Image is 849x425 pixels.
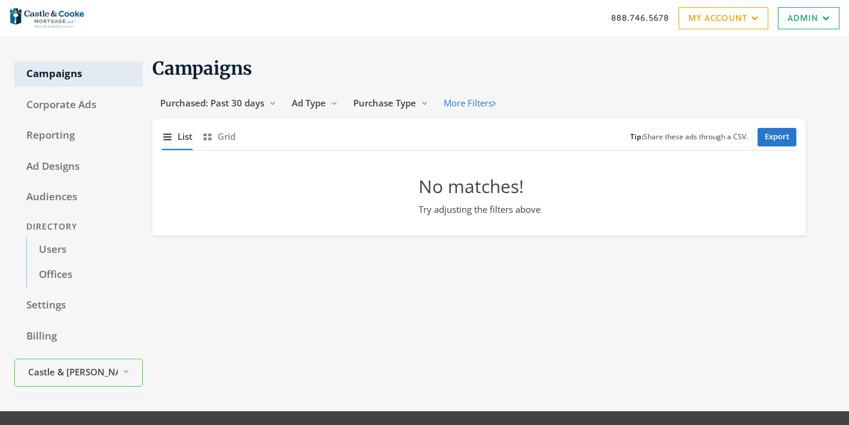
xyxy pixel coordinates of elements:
a: Campaigns [14,62,143,87]
a: Settings [14,293,143,318]
p: Try adjusting the filters above [419,203,540,216]
span: Castle & [PERSON_NAME] Mortgage [28,365,118,379]
b: Tip: [630,132,643,142]
a: Corporate Ads [14,93,143,118]
a: Offices [26,262,143,288]
button: Ad Type [284,92,346,114]
h2: No matches! [419,175,540,198]
small: Share these ads through a CSV. [630,132,748,143]
span: Purchased: Past 30 days [160,97,264,109]
button: List [162,124,193,149]
a: Export [758,128,796,146]
a: My Account [679,7,768,29]
div: Directory [14,216,143,238]
span: Campaigns [152,57,252,80]
a: Ad Designs [14,154,143,179]
button: Purchase Type [346,92,436,114]
button: Castle & [PERSON_NAME] Mortgage [14,359,143,387]
a: Admin [778,7,839,29]
a: 888.746.5678 [611,11,669,24]
span: List [178,130,193,143]
button: Purchased: Past 30 days [152,92,284,114]
span: Ad Type [292,97,326,109]
button: More Filters [436,92,503,114]
span: Grid [218,130,236,143]
a: Billing [14,324,143,349]
a: Audiences [14,185,143,210]
span: Purchase Type [353,97,416,109]
a: Reporting [14,123,143,148]
a: Users [26,237,143,262]
img: Adwerx [10,3,84,33]
button: Grid [202,124,236,149]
